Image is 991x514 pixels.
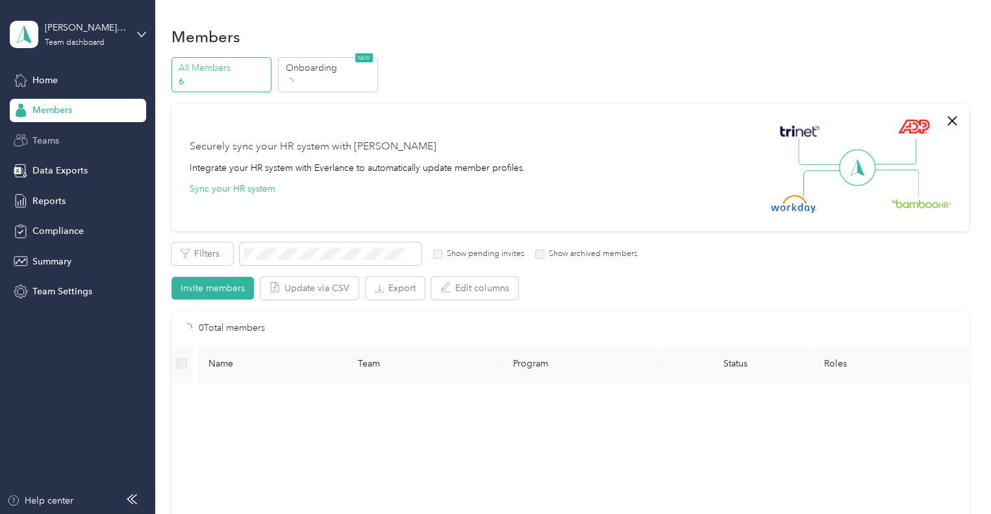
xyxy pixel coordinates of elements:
div: Team dashboard [45,39,105,47]
button: Invite members [171,277,254,300]
img: ADP [897,119,929,134]
span: Home [32,73,58,87]
iframe: Everlance-gr Chat Button Frame [918,441,991,514]
span: Compliance [32,224,84,238]
button: Sync your HR system [190,182,275,196]
label: Show archived members [544,248,637,260]
th: Roles [813,346,968,381]
div: Securely sync your HR system with [PERSON_NAME] [190,139,436,155]
span: NEW [355,53,373,62]
img: Trinet [777,122,822,140]
span: Team Settings [32,285,92,298]
p: Onboarding [286,61,374,75]
button: Edit columns [431,277,518,300]
span: Teams [32,134,59,148]
img: Line Left Up [798,138,844,166]
img: BambooHR [891,199,951,208]
h1: Members [171,30,240,44]
span: Members [32,103,72,117]
img: Workday [771,195,816,213]
img: Line Right Down [873,170,919,198]
div: [PERSON_NAME][EMAIL_ADDRESS][DOMAIN_NAME] [45,21,126,34]
th: Name [197,346,353,381]
span: Name [208,358,342,369]
th: Program [503,346,658,381]
div: Integrate your HR system with Everlance to automatically update member profiles. [190,161,525,175]
p: 6 [179,75,267,88]
label: Show pending invites [442,248,524,260]
button: Export [366,277,425,300]
button: Update via CSV [260,277,358,300]
th: Status [658,346,813,381]
span: Data Exports [32,164,88,177]
button: Help center [7,494,73,508]
span: Reports [32,194,66,208]
img: Line Left Down [803,170,848,196]
button: Filters [171,242,233,265]
span: Summary [32,255,71,268]
p: All Members [179,61,267,75]
th: Team [347,346,503,381]
img: Line Right Up [871,138,916,165]
p: 0 Total members [199,321,265,335]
